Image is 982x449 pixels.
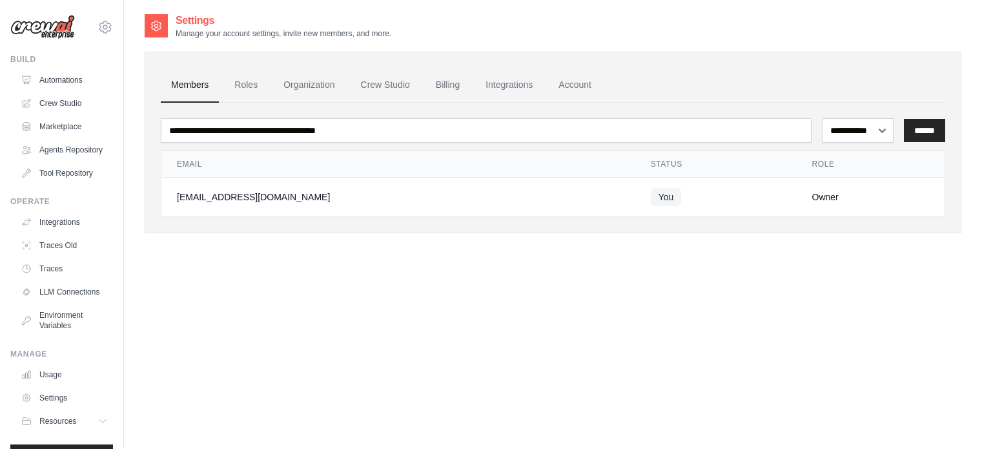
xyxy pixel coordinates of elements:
span: You [651,188,682,206]
a: Environment Variables [15,305,113,336]
a: Organization [273,68,345,103]
a: Traces Old [15,235,113,256]
a: Roles [224,68,268,103]
a: Crew Studio [15,93,113,114]
a: Billing [425,68,470,103]
a: Traces [15,258,113,279]
div: Owner [812,191,930,204]
a: Agents Repository [15,140,113,160]
div: [EMAIL_ADDRESS][DOMAIN_NAME] [177,191,620,204]
a: Integrations [15,212,113,233]
a: Tool Repository [15,163,113,183]
a: Automations [15,70,113,90]
th: Status [635,151,797,178]
a: Account [548,68,602,103]
p: Manage your account settings, invite new members, and more. [176,28,391,39]
h2: Settings [176,13,391,28]
th: Email [161,151,635,178]
div: Build [10,54,113,65]
th: Role [797,151,945,178]
a: Crew Studio [351,68,420,103]
a: Usage [15,364,113,385]
a: Integrations [475,68,543,103]
a: Members [161,68,219,103]
button: Resources [15,411,113,432]
span: Resources [39,416,76,426]
a: Marketplace [15,116,113,137]
a: Settings [15,388,113,408]
img: Logo [10,15,75,39]
div: Operate [10,196,113,207]
a: LLM Connections [15,282,113,302]
div: Manage [10,349,113,359]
